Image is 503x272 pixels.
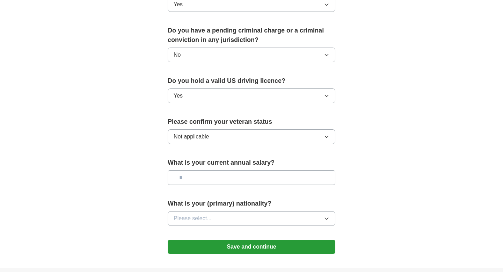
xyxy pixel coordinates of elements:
[174,214,212,223] span: Please select...
[168,199,335,208] label: What is your (primary) nationality?
[168,76,335,86] label: Do you hold a valid US driving licence?
[174,133,209,141] span: Not applicable
[168,129,335,144] button: Not applicable
[168,240,335,254] button: Save and continue
[168,26,335,45] label: Do you have a pending criminal charge or a criminal conviction in any jurisdiction?
[168,48,335,62] button: No
[174,92,183,100] span: Yes
[168,158,335,167] label: What is your current annual salary?
[168,211,335,226] button: Please select...
[168,117,335,127] label: Please confirm your veteran status
[168,88,335,103] button: Yes
[174,51,181,59] span: No
[174,0,183,9] span: Yes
